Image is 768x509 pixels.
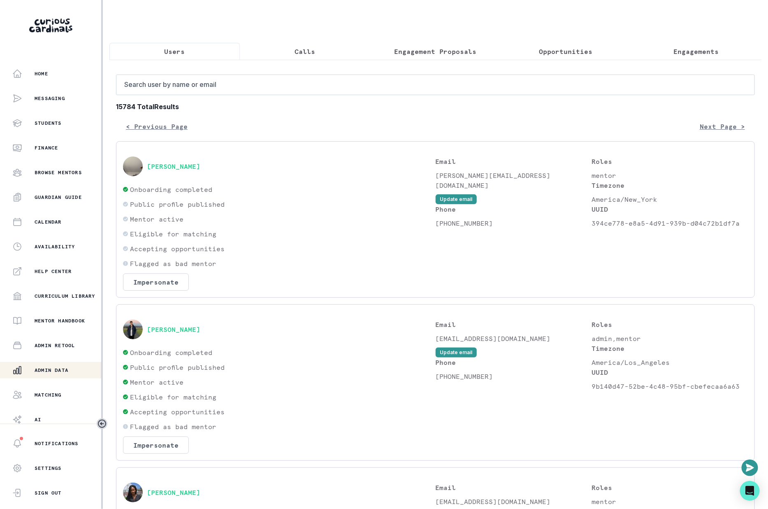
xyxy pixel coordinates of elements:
[592,334,748,343] p: admin,mentor
[742,460,758,476] button: Open or close messaging widget
[436,497,592,507] p: [EMAIL_ADDRESS][DOMAIN_NAME]
[436,194,477,204] button: Update email
[592,194,748,204] p: America/New_York
[130,184,212,194] p: Onboarding completed
[35,120,62,126] p: Students
[130,229,216,239] p: Eligible for matching
[436,348,477,357] button: Update email
[436,357,592,367] p: Phone
[436,371,592,381] p: [PHONE_NUMBER]
[130,199,225,209] p: Public profile published
[592,483,748,493] p: Roles
[592,156,748,166] p: Roles
[147,325,200,334] button: [PERSON_NAME]
[35,169,82,176] p: Browse Mentors
[123,437,189,454] button: Impersonate
[436,170,592,190] p: [PERSON_NAME][EMAIL_ADDRESS][DOMAIN_NAME]
[592,497,748,507] p: mentor
[35,219,62,225] p: Calendar
[592,343,748,353] p: Timezone
[436,156,592,166] p: Email
[35,268,72,275] p: Help Center
[674,47,719,56] p: Engagements
[539,47,593,56] p: Opportunities
[35,392,62,398] p: Matching
[97,418,107,429] button: Toggle sidebar
[130,348,212,357] p: Onboarding completed
[130,422,216,432] p: Flagged as bad mentor
[35,465,62,472] p: Settings
[592,381,748,391] p: 9b140d47-52be-4c48-95bf-cbefecaa6a63
[147,488,200,497] button: [PERSON_NAME]
[35,243,75,250] p: Availability
[35,490,62,496] p: Sign Out
[130,259,216,269] p: Flagged as bad mentor
[35,342,75,349] p: Admin Retool
[295,47,316,56] p: Calls
[35,367,68,374] p: Admin Data
[130,407,225,417] p: Accepting opportunities
[592,367,748,377] p: UUID
[130,362,225,372] p: Public profile published
[436,204,592,214] p: Phone
[35,194,82,201] p: Guardian Guide
[394,47,477,56] p: Engagement Proposals
[130,392,216,402] p: Eligible for matching
[165,47,185,56] p: Users
[130,377,183,387] p: Mentor active
[436,334,592,343] p: [EMAIL_ADDRESS][DOMAIN_NAME]
[436,218,592,228] p: [PHONE_NUMBER]
[592,357,748,367] p: America/Los_Angeles
[592,204,748,214] p: UUID
[116,118,197,135] button: < Previous Page
[436,483,592,493] p: Email
[35,145,58,151] p: Finance
[35,95,65,102] p: Messaging
[35,416,41,423] p: AI
[147,162,200,170] button: [PERSON_NAME]
[592,218,748,228] p: 394ce778-e8a5-4d91-939b-d04c72b1df7a
[35,70,48,77] p: Home
[436,320,592,329] p: Email
[35,318,85,324] p: Mentor Handbook
[592,170,748,180] p: mentor
[130,214,183,224] p: Mentor active
[130,244,225,254] p: Accepting opportunities
[123,273,189,291] button: Impersonate
[29,19,72,33] img: Curious Cardinals Logo
[740,481,760,501] div: Open Intercom Messenger
[35,440,79,447] p: Notifications
[35,293,95,299] p: Curriculum Library
[116,102,755,112] b: 15784 Total Results
[592,180,748,190] p: Timezone
[690,118,755,135] button: Next Page >
[592,320,748,329] p: Roles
